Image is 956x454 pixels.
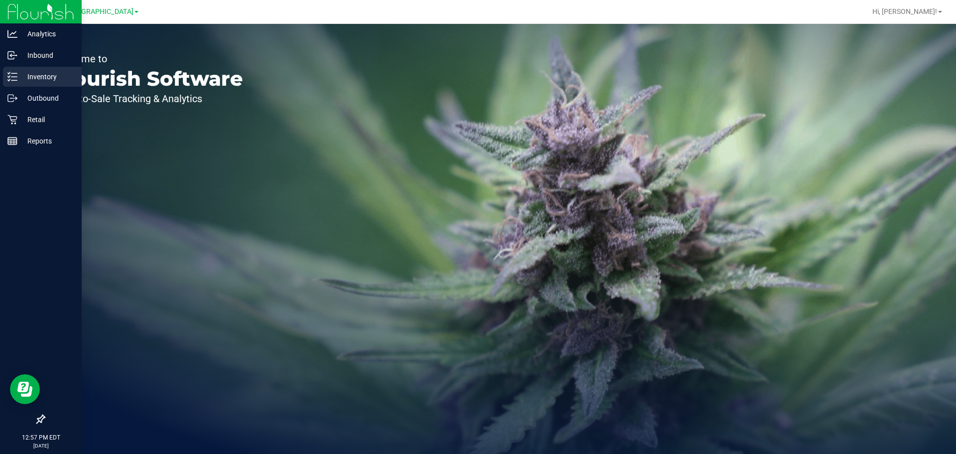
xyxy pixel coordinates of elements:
[7,93,17,103] inline-svg: Outbound
[54,54,243,64] p: Welcome to
[4,442,77,450] p: [DATE]
[17,49,77,61] p: Inbound
[10,374,40,404] iframe: Resource center
[7,29,17,39] inline-svg: Analytics
[54,94,243,104] p: Seed-to-Sale Tracking & Analytics
[872,7,937,15] span: Hi, [PERSON_NAME]!
[7,72,17,82] inline-svg: Inventory
[7,115,17,125] inline-svg: Retail
[17,114,77,126] p: Retail
[7,136,17,146] inline-svg: Reports
[54,69,243,89] p: Flourish Software
[17,28,77,40] p: Analytics
[17,135,77,147] p: Reports
[17,92,77,104] p: Outbound
[7,50,17,60] inline-svg: Inbound
[65,7,133,16] span: [GEOGRAPHIC_DATA]
[4,433,77,442] p: 12:57 PM EDT
[17,71,77,83] p: Inventory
